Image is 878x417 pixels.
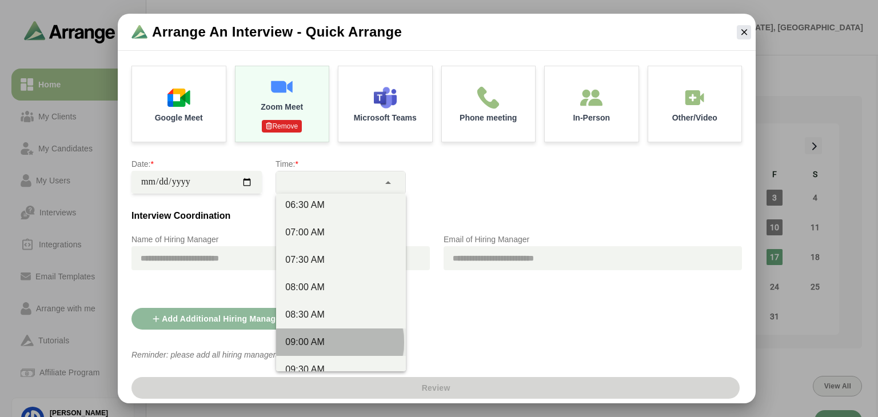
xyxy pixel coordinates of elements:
[354,114,417,122] p: Microsoft Teams
[270,75,293,98] img: Zoom Meet
[167,86,190,109] img: Google Meet
[683,86,706,109] img: In-Person
[131,157,262,171] p: Date:
[285,198,396,212] div: 06:30 AM
[285,363,396,376] div: 09:30 AM
[261,103,303,111] p: Zoom Meet
[152,23,402,41] span: Arrange an Interview - Quick Arrange
[672,114,717,122] p: Other/Video
[285,226,396,239] div: 07:00 AM
[573,114,610,122] p: In-Person
[131,232,430,246] p: Name of Hiring Manager
[151,308,284,330] span: Add Additional Hiring Manager
[131,308,303,330] button: Add Additional Hiring Manager
[131,209,742,223] h3: Interview Coordination
[285,280,396,294] div: 08:00 AM
[276,157,406,171] p: Time:
[131,348,742,362] p: Reminder: please add all hiring managers who should receive this invite
[444,232,742,246] p: Email of Hiring Manager
[285,308,396,322] div: 08:30 AM
[155,114,203,122] p: Google Meet
[477,86,500,109] img: Phone meeting
[374,86,397,109] img: Microsoft Teams
[262,120,302,133] p: Remove Authentication
[285,335,396,349] div: 09:00 AM
[580,86,603,109] img: In-Person
[460,114,517,122] p: Phone meeting
[285,253,396,267] div: 07:30 AM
